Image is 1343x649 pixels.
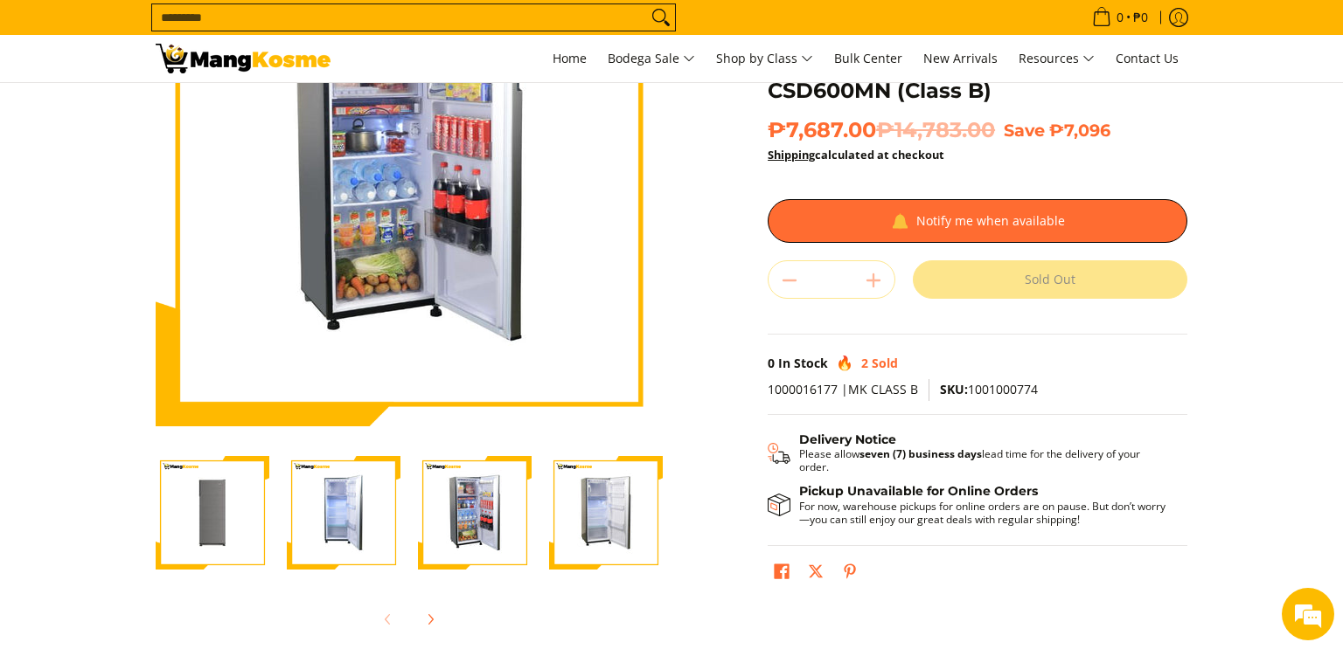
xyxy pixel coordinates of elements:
a: Shop by Class [707,35,822,82]
span: ₱7,096 [1049,120,1110,141]
a: New Arrivals [915,35,1006,82]
a: Post on X [804,559,828,589]
a: Resources [1010,35,1103,82]
a: Bulk Center [825,35,911,82]
strong: Delivery Notice [799,432,896,447]
button: Next [411,600,449,639]
span: Home [553,50,587,66]
span: Sold [872,355,898,371]
a: Share on Facebook [769,559,794,589]
span: New Arrivals [923,50,998,66]
span: Bulk Center [834,50,902,66]
span: Bodega Sale [608,48,695,70]
img: Condura 6.7 Cu. Ft. Ultima Single Door, Non-Inverter Refrigerator, CSD600MN (Class B)-3 [418,456,532,570]
p: Please allow lead time for the delivery of your order. [799,447,1170,473]
button: Search [647,4,675,31]
a: Contact Us [1107,35,1187,82]
span: 0 [768,355,775,371]
button: Shipping & Delivery [768,432,1170,474]
img: Condura 6.7 Cu. Ft. Ultima Single Door, Non-Inverter Refrigerator, CSD600MN (Class B)-4 [549,456,663,570]
span: 1000016177 |MK CLASS B [768,381,918,397]
span: ₱7,687.00 [768,117,995,143]
span: Shop by Class [716,48,813,70]
span: 1001000774 [940,381,1038,397]
span: SKU: [940,381,968,397]
span: In Stock [778,355,828,371]
strong: Pickup Unavailable for Online Orders [799,483,1038,499]
span: Save [1004,120,1045,141]
p: For now, warehouse pickups for online orders are on pause. But don’t worry—you can still enjoy ou... [799,500,1170,526]
a: Pin on Pinterest [838,559,862,589]
img: condura-ultima-non-inveter-single-door-6.7-cubic-feet-refrigerator-mang-kosme [156,456,269,570]
a: Shipping [768,147,815,162]
nav: Main Menu [348,35,1187,82]
span: • [1087,8,1153,27]
strong: seven (7) business days [859,446,982,461]
img: Condura 6.7 Cu. Ft. Ultima Single Door, Non-Inverter Refrigerator, CSD600MN (Class B)-2 [287,456,400,570]
a: Home [544,35,595,82]
span: ₱0 [1131,11,1151,24]
span: Contact Us [1116,50,1179,66]
span: Resources [1019,48,1095,70]
img: Condura 6.7 Cu. Ft. Ultima Non-Inverter Ref CSD600MN (Class B) l MK | Mang Kosme [156,44,331,73]
strong: calculated at checkout [768,147,944,162]
del: ₱14,783.00 [876,117,995,143]
a: Bodega Sale [599,35,704,82]
span: 0 [1114,11,1126,24]
span: 2 [861,355,868,371]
